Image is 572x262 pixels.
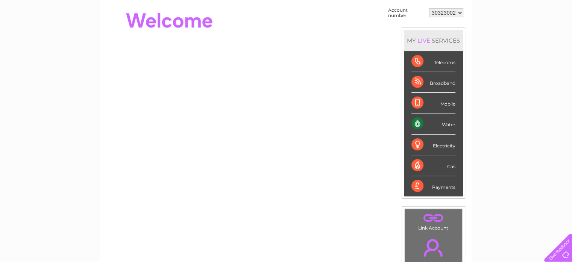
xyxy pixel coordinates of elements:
a: Energy [458,32,475,38]
a: Telecoms [479,32,502,38]
div: LIVE [416,37,432,44]
td: Account number [386,6,427,20]
div: Mobile [411,93,455,113]
a: 0333 014 3131 [430,4,482,13]
a: . [407,234,460,261]
a: Blog [507,32,517,38]
a: Contact [522,32,540,38]
div: MY SERVICES [404,30,463,51]
div: Clear Business is a trading name of Verastar Limited (registered in [GEOGRAPHIC_DATA] No. 3667643... [109,4,464,37]
div: Broadband [411,72,455,93]
img: logo.png [20,20,58,43]
a: . [407,211,460,224]
a: Water [440,32,454,38]
div: Electricity [411,135,455,155]
div: Telecoms [411,51,455,72]
div: Water [411,113,455,134]
div: Payments [411,176,455,196]
div: Gas [411,155,455,176]
a: Log out [547,32,565,38]
td: Link Account [404,209,463,233]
